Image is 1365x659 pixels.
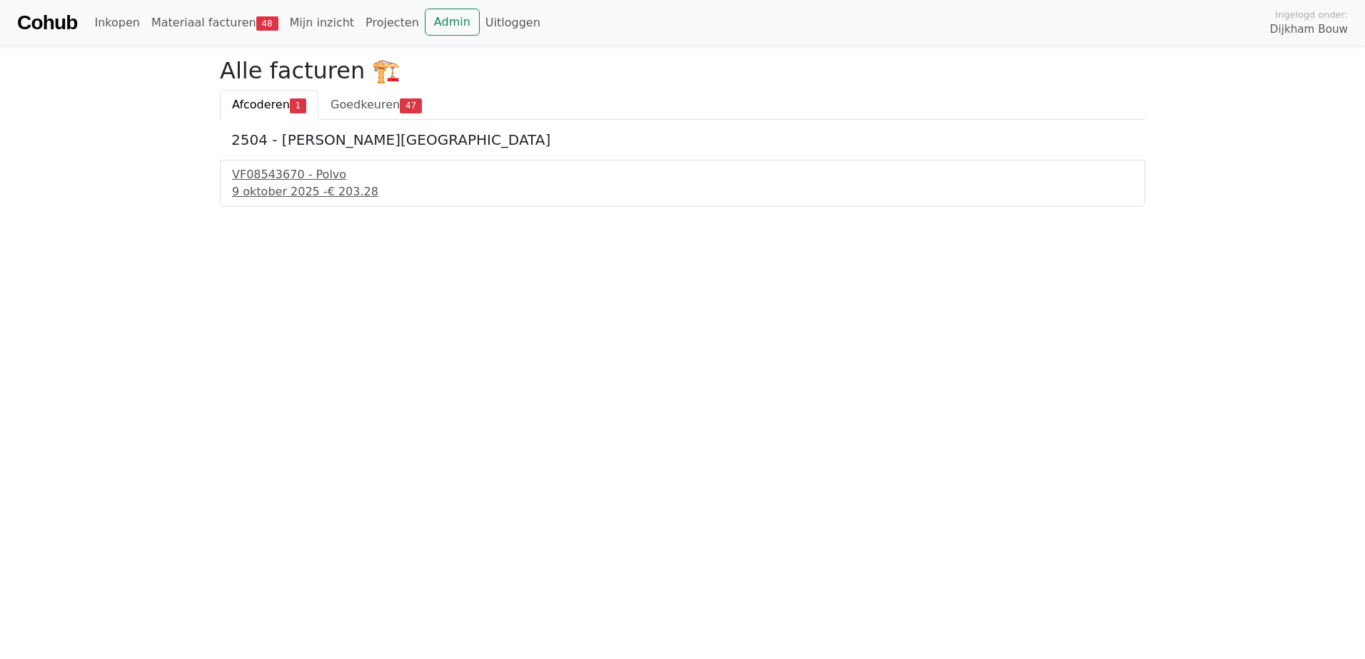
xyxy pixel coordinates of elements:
[220,57,1145,84] h2: Alle facturen 🏗️
[220,90,318,120] a: Afcoderen1
[256,16,278,31] span: 48
[232,183,1133,200] div: 9 oktober 2025 -
[17,6,77,40] a: Cohub
[284,9,361,37] a: Mijn inzicht
[232,98,290,111] span: Afcoderen
[146,9,284,37] a: Materiaal facturen48
[318,90,434,120] a: Goedkeuren47
[331,98,400,111] span: Goedkeuren
[89,9,145,37] a: Inkopen
[1270,21,1348,38] span: Dijkham Bouw
[232,166,1133,183] div: VF08543670 - Polvo
[290,98,306,113] span: 1
[400,98,422,113] span: 47
[425,9,480,36] a: Admin
[232,166,1133,200] a: VF08543670 - Polvo9 oktober 2025 -€ 203.28
[231,131,1134,148] h5: 2504 - [PERSON_NAME][GEOGRAPHIC_DATA]
[1275,8,1348,21] span: Ingelogd onder:
[360,9,425,37] a: Projecten
[328,185,378,198] span: € 203.28
[480,9,546,37] a: Uitloggen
